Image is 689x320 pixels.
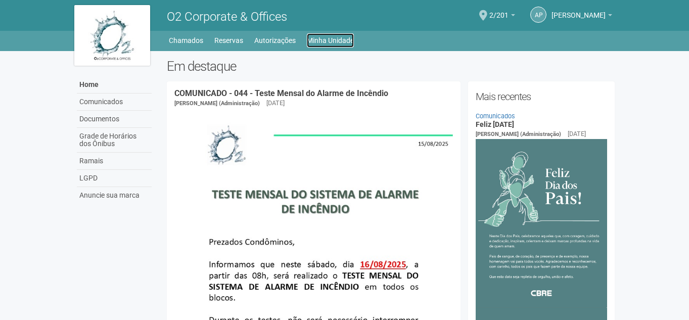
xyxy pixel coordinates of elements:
a: Anuncie sua marca [77,187,152,204]
span: agatha pedro de souza [552,2,606,19]
div: [DATE] [266,99,285,108]
div: [DATE] [568,129,586,139]
a: Ramais [77,153,152,170]
a: LGPD [77,170,152,187]
img: logo.jpg [74,5,150,66]
h2: Mais recentes [476,89,608,104]
a: Home [77,76,152,94]
a: Grade de Horários dos Ônibus [77,128,152,153]
a: Comunicados [476,112,515,120]
span: [PERSON_NAME] (Administração) [476,131,561,138]
span: [PERSON_NAME] (Administração) [174,100,260,107]
a: 2/201 [489,13,515,21]
a: Chamados [169,33,203,48]
a: [PERSON_NAME] [552,13,612,21]
a: Minha Unidade [307,33,354,48]
span: 2/201 [489,2,509,19]
a: COMUNICADO - 044 - Teste Mensal do Alarme de Incêndio [174,88,388,98]
h2: Em destaque [167,59,615,74]
span: O2 Corporate & Offices [167,10,287,24]
a: Reservas [214,33,243,48]
a: Documentos [77,111,152,128]
a: Comunicados [77,94,152,111]
a: Autorizações [254,33,296,48]
a: Feliz [DATE] [476,120,514,128]
a: ap [530,7,546,23]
